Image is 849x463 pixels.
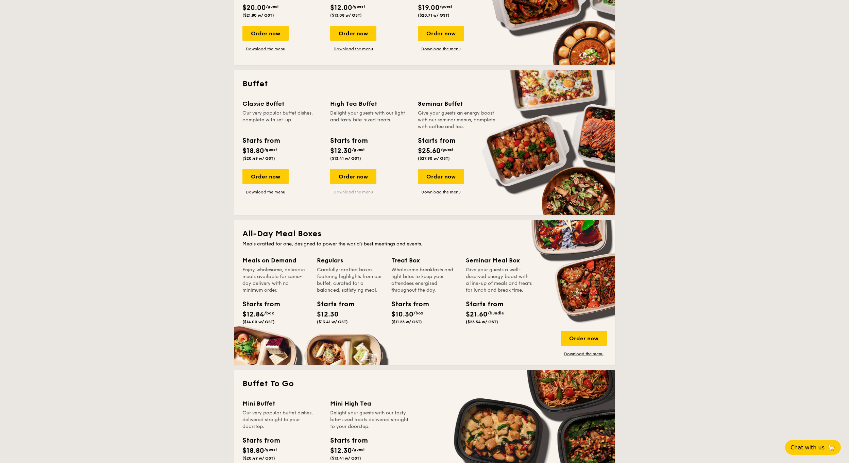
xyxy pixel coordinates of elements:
[242,99,322,108] div: Classic Buffet
[242,79,607,89] h2: Buffet
[561,331,607,346] div: Order now
[242,4,266,12] span: $20.00
[561,351,607,357] a: Download the menu
[391,256,458,265] div: Treat Box
[466,256,532,265] div: Seminar Meal Box
[330,399,410,408] div: Mini High Tea
[466,320,498,324] span: ($23.54 w/ GST)
[352,447,365,452] span: /guest
[266,4,279,9] span: /guest
[317,256,383,265] div: Regulars
[330,99,410,108] div: High Tea Buffet
[242,456,275,461] span: ($20.49 w/ GST)
[418,147,441,155] span: $25.60
[391,267,458,294] div: Wholesome breakfasts and light bites to keep your attendees energised throughout the day.
[242,110,322,130] div: Our very popular buffet dishes, complete with set-up.
[488,311,504,315] span: /bundle
[441,147,454,152] span: /guest
[242,399,322,408] div: Mini Buffet
[330,26,376,41] div: Order now
[466,267,532,294] div: Give your guests a well-deserved energy boost with a line-up of meals and treats for lunch and br...
[242,228,607,239] h2: All-Day Meal Boxes
[242,26,289,41] div: Order now
[418,4,440,12] span: $19.00
[242,241,607,247] div: Meals crafted for one, designed to power the world's best meetings and events.
[391,310,413,319] span: $10.30
[418,46,464,52] a: Download the menu
[242,256,309,265] div: Meals on Demand
[418,189,464,195] a: Download the menu
[330,46,376,52] a: Download the menu
[330,147,352,155] span: $12.30
[352,147,365,152] span: /guest
[466,299,496,309] div: Starts from
[242,378,607,389] h2: Buffet To Go
[242,156,275,161] span: ($20.49 w/ GST)
[242,189,289,195] a: Download the menu
[242,447,264,455] span: $18.80
[242,299,273,309] div: Starts from
[330,136,367,146] div: Starts from
[330,169,376,184] div: Order now
[330,13,362,18] span: ($13.08 w/ GST)
[827,444,835,451] span: 🦙
[242,169,289,184] div: Order now
[785,440,841,455] button: Chat with us🦙
[418,26,464,41] div: Order now
[418,169,464,184] div: Order now
[330,156,361,161] span: ($13.41 w/ GST)
[418,99,497,108] div: Seminar Buffet
[391,320,422,324] span: ($11.23 w/ GST)
[391,299,422,309] div: Starts from
[413,311,423,315] span: /box
[418,110,497,130] div: Give your guests an energy boost with our seminar menus, complete with coffee and tea.
[264,147,277,152] span: /guest
[330,435,367,446] div: Starts from
[317,310,339,319] span: $12.30
[330,4,352,12] span: $12.00
[330,456,361,461] span: ($13.41 w/ GST)
[242,136,279,146] div: Starts from
[330,410,410,430] div: Delight your guests with our tasty bite-sized treats delivered straight to your doorstep.
[242,147,264,155] span: $18.80
[418,136,455,146] div: Starts from
[242,13,274,18] span: ($21.80 w/ GST)
[242,46,289,52] a: Download the menu
[330,189,376,195] a: Download the menu
[466,310,488,319] span: $21.60
[242,320,275,324] span: ($14.00 w/ GST)
[264,447,277,452] span: /guest
[330,447,352,455] span: $12.30
[317,267,383,294] div: Carefully-crafted boxes featuring highlights from our buffet, curated for a balanced, satisfying ...
[330,110,410,130] div: Delight your guests with our light and tasty bite-sized treats.
[242,410,322,430] div: Our very popular buffet dishes, delivered straight to your doorstep.
[418,13,449,18] span: ($20.71 w/ GST)
[352,4,365,9] span: /guest
[440,4,453,9] span: /guest
[317,299,347,309] div: Starts from
[317,320,348,324] span: ($13.41 w/ GST)
[242,267,309,294] div: Enjoy wholesome, delicious meals available for same-day delivery with no minimum order.
[242,435,279,446] div: Starts from
[418,156,450,161] span: ($27.90 w/ GST)
[264,311,274,315] span: /box
[242,310,264,319] span: $12.84
[791,444,825,451] span: Chat with us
